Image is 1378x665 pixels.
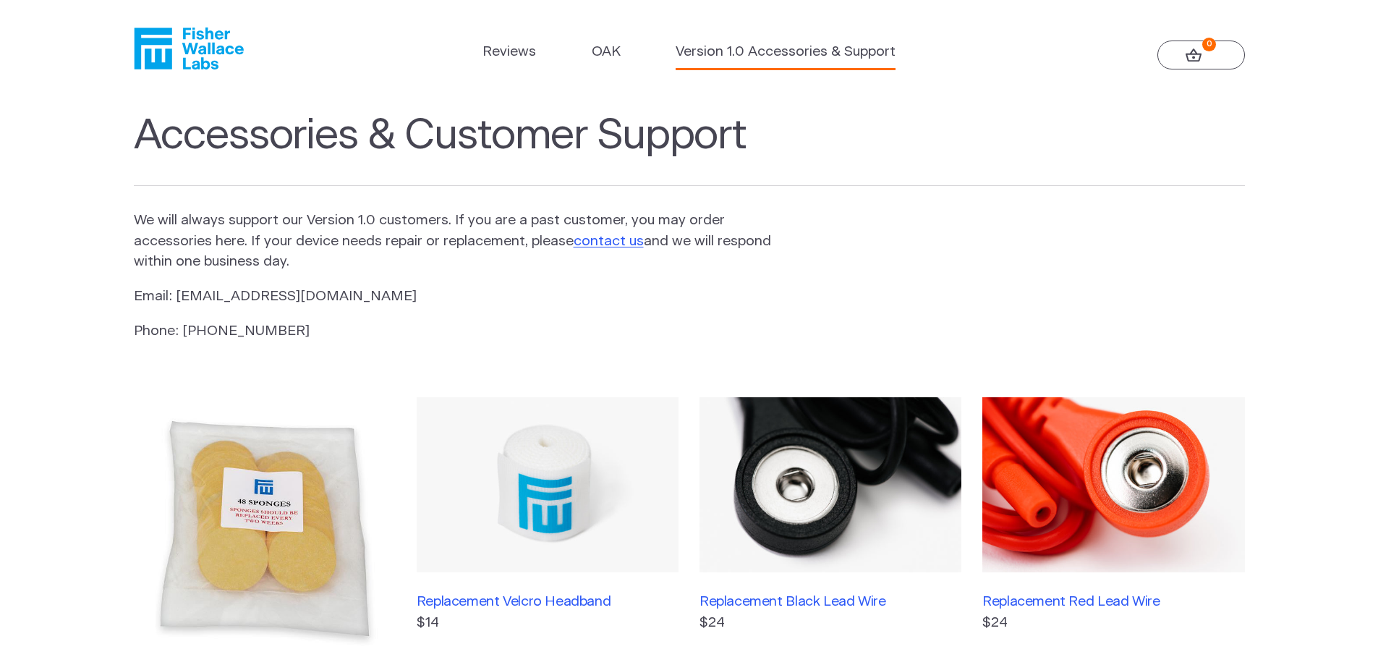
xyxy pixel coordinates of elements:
[417,593,679,610] h3: Replacement Velcro Headband
[1202,38,1216,51] strong: 0
[134,321,773,342] p: Phone: [PHONE_NUMBER]
[574,234,644,248] a: contact us
[134,111,1245,187] h1: Accessories & Customer Support
[676,42,896,63] a: Version 1.0 Accessories & Support
[134,397,396,659] img: Extra Fisher Wallace Sponges (48 pack)
[699,397,961,572] img: Replacement Black Lead Wire
[417,613,679,634] p: $14
[699,593,961,610] h3: Replacement Black Lead Wire
[417,397,679,572] img: Replacement Velcro Headband
[982,593,1244,610] h3: Replacement Red Lead Wire
[699,613,961,634] p: $24
[482,42,536,63] a: Reviews
[982,397,1244,572] img: Replacement Red Lead Wire
[134,27,244,69] a: Fisher Wallace
[1157,41,1245,69] a: 0
[134,287,773,308] p: Email: [EMAIL_ADDRESS][DOMAIN_NAME]
[982,613,1244,634] p: $24
[134,211,773,273] p: We will always support our Version 1.0 customers. If you are a past customer, you may order acces...
[592,42,621,63] a: OAK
